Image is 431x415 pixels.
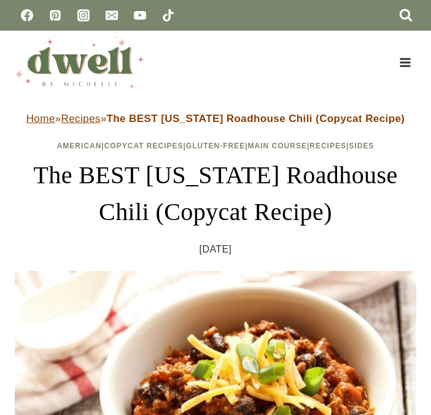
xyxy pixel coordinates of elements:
a: Home [26,113,55,124]
a: Pinterest [43,3,68,28]
strong: The BEST [US_STATE] Roadhouse Chili (Copycat Recipe) [107,113,405,124]
a: YouTube [128,3,152,28]
a: Sides [349,142,374,150]
a: TikTok [156,3,181,28]
span: | | | | | [57,142,375,150]
time: [DATE] [200,240,232,259]
a: Instagram [71,3,96,28]
a: Copycat Recipes [104,142,184,150]
a: American [57,142,102,150]
a: Email [99,3,124,28]
span: » » [26,113,405,124]
a: Gluten-Free [186,142,245,150]
img: DWELL by michelle [15,37,144,88]
a: Facebook [15,3,39,28]
button: View Search Form [395,5,416,26]
a: Recipes [309,142,346,150]
a: Main Course [248,142,307,150]
a: Recipes [61,113,100,124]
h1: The BEST [US_STATE] Roadhouse Chili (Copycat Recipe) [15,157,416,230]
button: Open menu [394,53,416,72]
